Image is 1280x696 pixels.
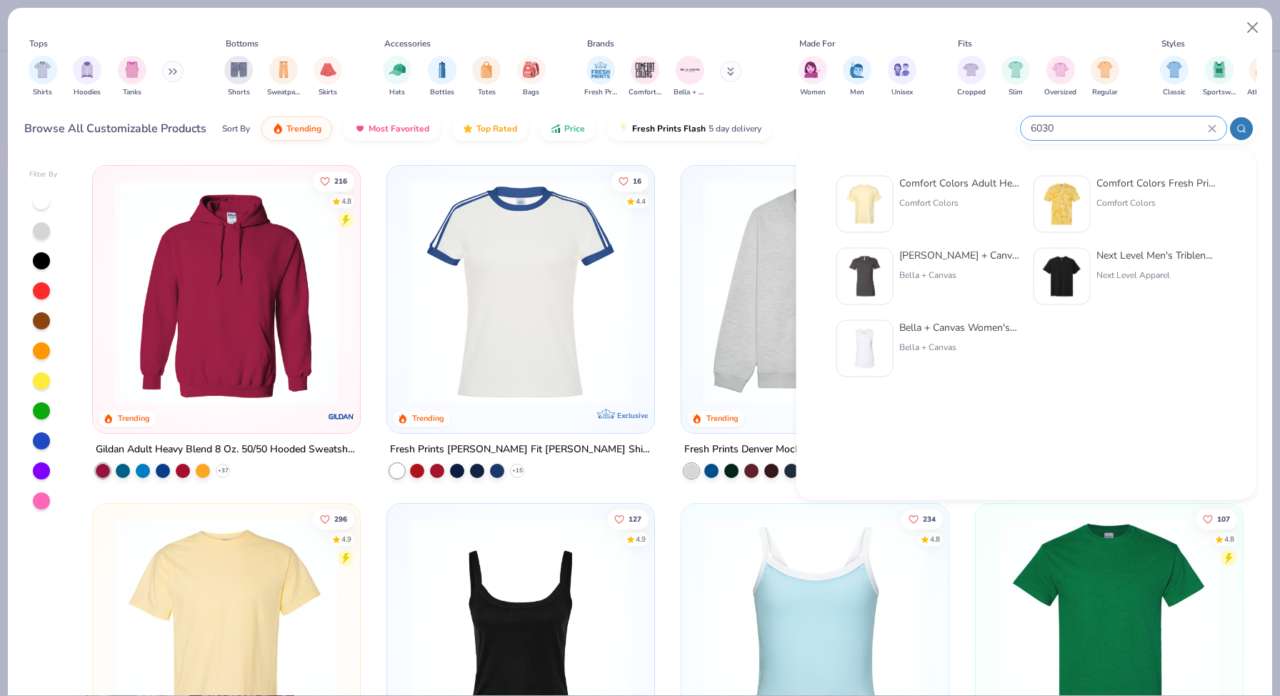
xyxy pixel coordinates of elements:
[1247,56,1280,98] button: filter button
[674,56,706,98] div: filter for Bella + Canvas
[276,61,291,78] img: Sweatpants Image
[963,61,979,78] img: Cropped Image
[29,56,57,98] div: filter for Shirts
[1096,197,1216,209] div: Comfort Colors
[617,411,648,420] span: Exclusive
[383,56,411,98] button: filter button
[899,248,1019,263] div: [PERSON_NAME] + Canvas [DEMOGRAPHIC_DATA]' The Favorite T-Shirt
[1224,534,1234,545] div: 4.8
[1044,56,1076,98] button: filter button
[958,37,972,50] div: Fits
[389,87,405,98] span: Hats
[222,122,250,135] div: Sort By
[342,534,352,545] div: 4.9
[1096,176,1216,191] div: Comfort Colors Fresh Prints x Comfort Colors Pocket Tee
[472,56,501,98] button: filter button
[1092,87,1118,98] span: Regular
[472,56,501,98] div: filter for Totes
[79,61,95,78] img: Hoodies Image
[1247,56,1280,98] div: filter for Athleisure
[843,254,887,299] img: 31caab7d-dcf6-460e-8e66-aaee513d0272
[74,87,101,98] span: Hoodies
[218,467,229,475] span: + 37
[629,56,661,98] button: filter button
[476,123,517,134] span: Top Rated
[389,61,406,78] img: Hats Image
[384,37,431,50] div: Accessories
[564,123,585,134] span: Price
[894,61,910,78] img: Unisex Image
[319,87,337,98] span: Skirts
[261,116,332,141] button: Trending
[634,59,656,81] img: Comfort Colors Image
[434,61,450,78] img: Bottles Image
[1052,61,1069,78] img: Oversized Image
[674,87,706,98] span: Bella + Canvas
[899,269,1019,282] div: Bella + Canvas
[231,61,247,78] img: Shorts Image
[684,441,938,459] div: Fresh Prints Denver Mock Neck Heavyweight Sweatshirt
[320,61,336,78] img: Skirts Image
[29,169,58,180] div: Filter By
[607,509,649,529] button: Like
[517,56,546,98] button: filter button
[523,87,539,98] span: Bags
[799,56,827,98] div: filter for Women
[314,56,342,98] button: filter button
[843,182,887,227] img: 284e3bdb-833f-4f21-a3b0-720291adcbd9
[369,123,429,134] span: Most Favorited
[1040,182,1084,227] img: 8db55c1e-d9ac-47d8-b263-d29a43025aae
[451,116,528,141] button: Top Rated
[314,509,355,529] button: Like
[799,56,827,98] button: filter button
[314,171,355,191] button: Like
[224,56,253,98] button: filter button
[584,56,617,98] div: filter for Fresh Prints
[517,56,546,98] div: filter for Bags
[891,87,913,98] span: Unisex
[843,56,871,98] div: filter for Men
[272,123,284,134] img: trending.gif
[314,56,342,98] div: filter for Skirts
[224,56,253,98] div: filter for Shorts
[1203,56,1236,98] button: filter button
[629,515,641,522] span: 127
[957,56,986,98] button: filter button
[335,515,348,522] span: 296
[354,123,366,134] img: most_fav.gif
[73,56,101,98] div: filter for Hoodies
[674,56,706,98] button: filter button
[1096,248,1216,263] div: Next Level Men's Triblend Crew
[629,56,661,98] div: filter for Comfort Colors
[1203,56,1236,98] div: filter for Sportswear
[523,61,539,78] img: Bags Image
[29,37,48,50] div: Tops
[1217,515,1230,522] span: 107
[1160,56,1189,98] div: filter for Classic
[888,56,916,98] button: filter button
[335,177,348,184] span: 216
[1196,509,1237,529] button: Like
[390,441,651,459] div: Fresh Prints [PERSON_NAME] Fit [PERSON_NAME] Shirt with Stripes
[327,402,356,431] img: Gildan logo
[804,61,821,78] img: Women Image
[1239,14,1266,41] button: Close
[899,176,1019,191] div: Comfort Colors Adult Heavyweight RS Pocket T-Shirt
[843,56,871,98] button: filter button
[344,116,440,141] button: Most Favorited
[618,123,629,134] img: flash.gif
[24,120,206,137] div: Browse All Customizable Products
[590,59,611,81] img: Fresh Prints Image
[1001,56,1030,98] div: filter for Slim
[1256,61,1272,78] img: Athleisure Image
[107,180,346,404] img: 01756b78-01f6-4cc6-8d8a-3c30c1a0c8ac
[930,534,940,545] div: 4.8
[73,56,101,98] button: filter button
[1009,87,1023,98] span: Slim
[709,121,761,137] span: 5 day delivery
[286,123,321,134] span: Trending
[123,87,141,98] span: Tanks
[1029,120,1208,136] input: Try "T-Shirt"
[462,123,474,134] img: TopRated.gif
[267,56,300,98] button: filter button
